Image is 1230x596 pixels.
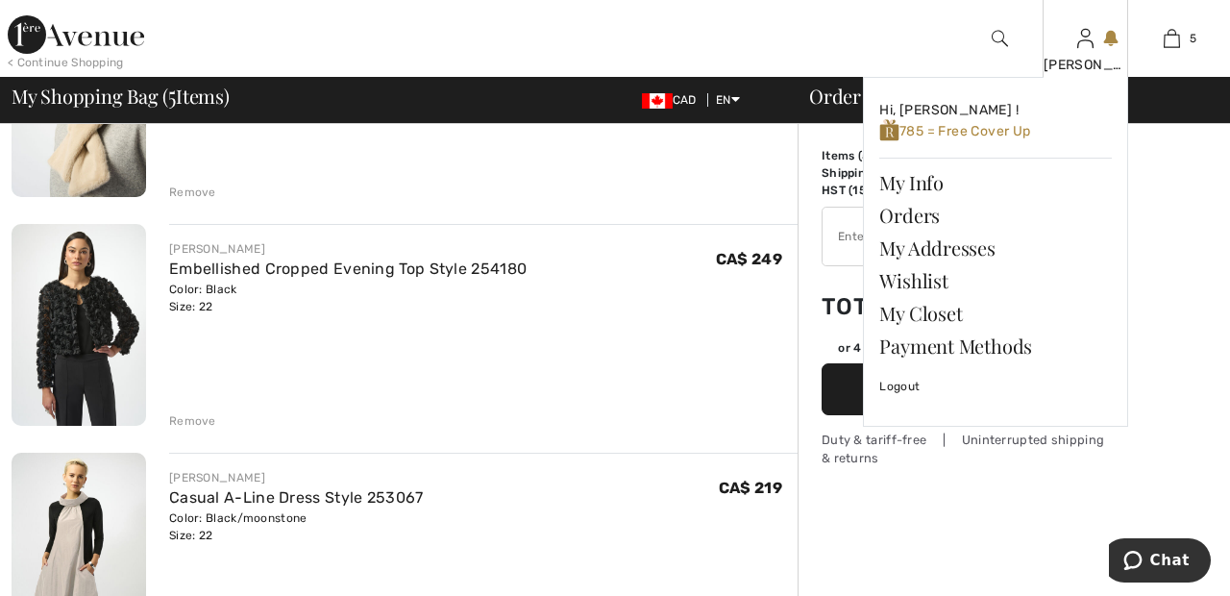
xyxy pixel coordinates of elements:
span: EN [716,93,740,107]
a: Orders [879,199,1112,232]
img: Embellished Cropped Evening Top Style 254180 [12,224,146,426]
a: Wishlist [879,264,1112,297]
a: My Closet [879,297,1112,330]
div: [PERSON_NAME] [1044,55,1128,75]
img: My Info [1077,27,1094,50]
td: HST (15%) [822,182,921,199]
img: loyalty_logo_r.svg [879,118,899,142]
span: Hi, [PERSON_NAME] ! [879,102,1019,118]
div: Remove [169,412,216,430]
span: 5 [168,82,176,107]
input: Promo code [823,208,1056,265]
a: 5 [1129,27,1214,50]
a: Sign In [1077,29,1094,47]
div: [PERSON_NAME] [169,469,424,486]
div: Color: Black/moonstone Size: 22 [169,509,424,544]
a: Embellished Cropped Evening Top Style 254180 [169,260,527,278]
a: Hi, [PERSON_NAME] ! 785 = Free Cover Up [879,93,1112,150]
td: Shipping [822,164,921,182]
span: 5 [1190,30,1196,47]
span: My Shopping Bag ( Items) [12,87,230,106]
div: Duty & tariff-free | Uninterrupted shipping & returns [822,431,1110,467]
img: search the website [992,27,1008,50]
a: My Info [879,166,1112,199]
img: Canadian Dollar [642,93,673,109]
div: [PERSON_NAME] [169,240,527,258]
a: Logout [879,362,1112,410]
span: 785 = Free Cover Up [879,123,1030,139]
div: Remove [169,184,216,201]
div: Order Summary [786,87,1218,106]
img: My Bag [1164,27,1180,50]
span: CAD [642,93,704,107]
a: My Addresses [879,232,1112,264]
td: Items ( ) [822,147,921,164]
span: CA$ 249 [716,250,782,268]
div: Color: Black Size: 22 [169,281,527,315]
span: CA$ 219 [719,479,782,497]
button: Proceed to Summary [822,363,1110,415]
td: Total [822,274,921,339]
a: Casual A-Line Dress Style 253067 [169,488,424,507]
iframe: Opens a widget where you can chat to one of our agents [1109,538,1211,586]
div: or 4 payments of with [838,339,1110,357]
div: < Continue Shopping [8,54,124,71]
a: Payment Methods [879,330,1112,362]
img: 1ère Avenue [8,15,144,54]
div: or 4 payments ofCA$ 289.51withSezzle Click to learn more about Sezzle [822,339,1110,363]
